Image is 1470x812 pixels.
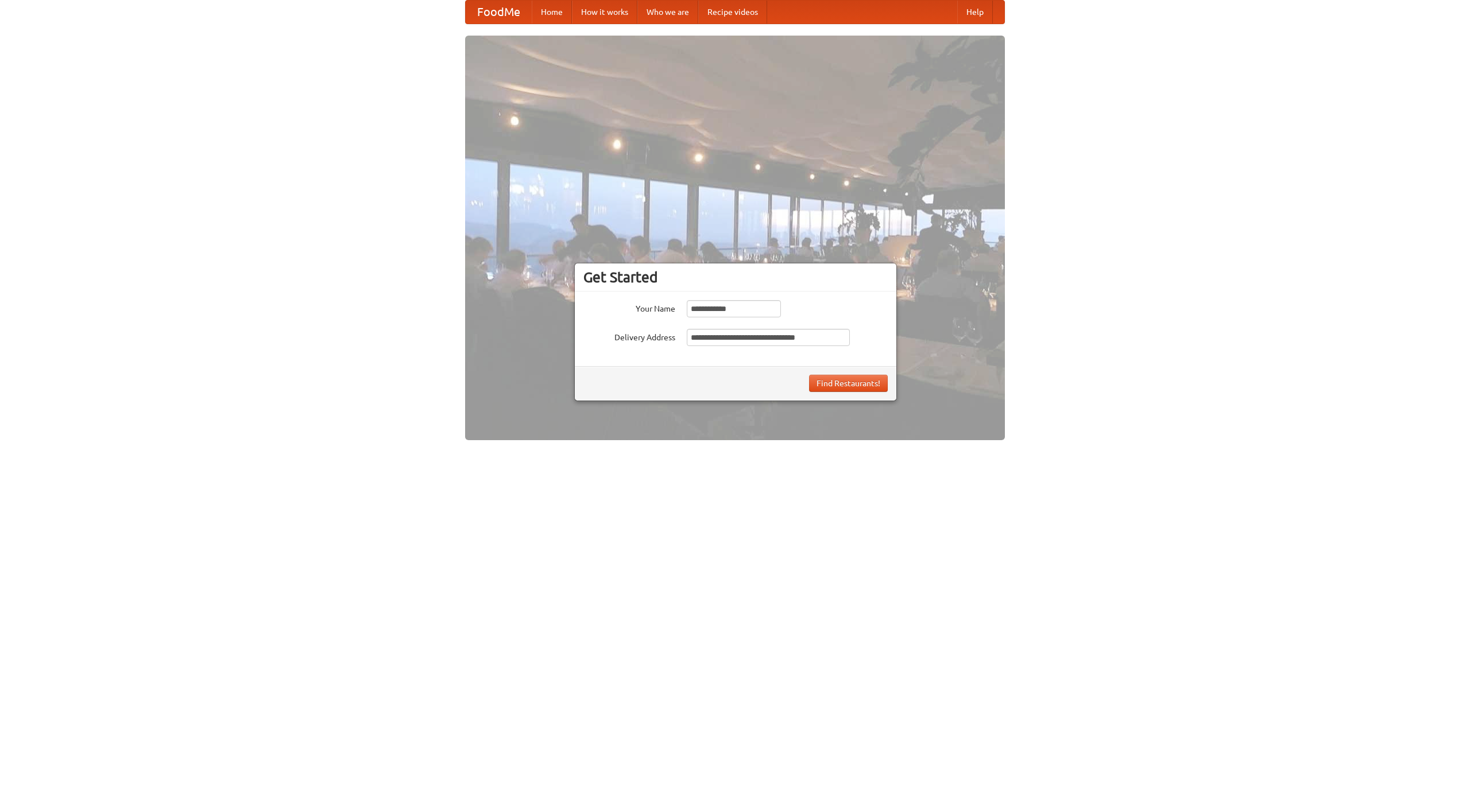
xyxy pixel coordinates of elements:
a: Who we are [637,1,698,24]
button: Find Restaurants! [809,375,888,392]
a: Recipe videos [698,1,767,24]
a: FoodMe [466,1,532,24]
a: How it works [572,1,637,24]
h3: Get Started [583,269,888,286]
label: Delivery Address [583,329,675,343]
a: Help [957,1,993,24]
a: Home [532,1,572,24]
label: Your Name [583,300,675,314]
